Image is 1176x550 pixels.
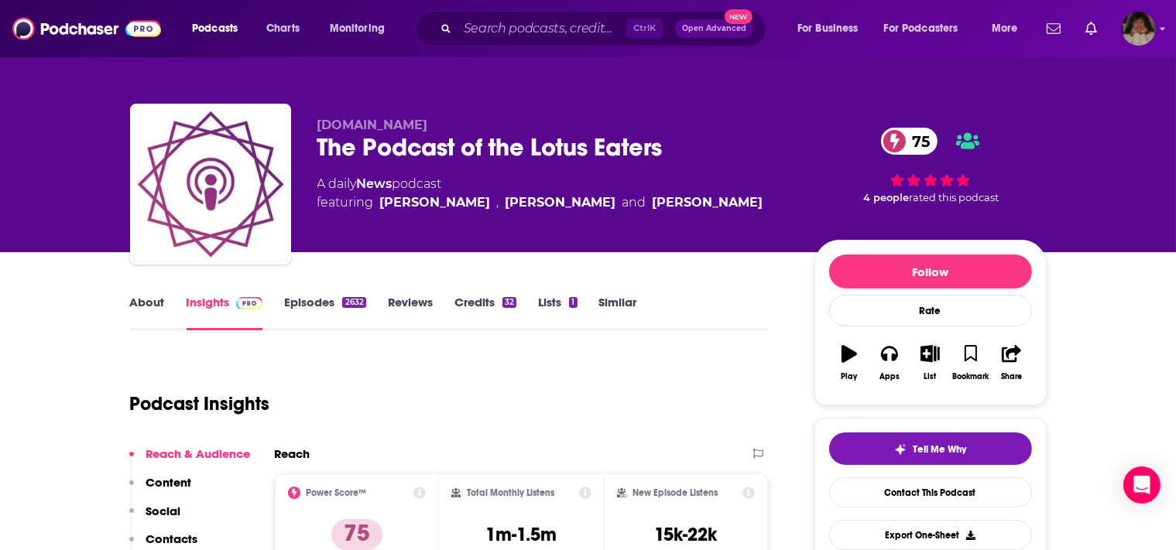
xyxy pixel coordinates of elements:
div: Search podcasts, credits, & more... [430,11,781,46]
a: Contact This Podcast [829,477,1032,507]
p: 75 [331,519,382,550]
span: featuring [317,193,763,212]
button: Reach & Audience [129,446,251,475]
a: Charts [256,16,309,41]
span: New [725,9,753,24]
a: News [357,176,393,191]
span: Podcasts [192,18,238,39]
img: Podchaser Pro [236,297,263,309]
button: Share [991,335,1031,391]
span: For Business [797,18,859,39]
p: Reach & Audience [146,446,251,461]
a: 75 [881,128,938,155]
button: open menu [181,16,258,41]
p: Contacts [146,531,198,546]
span: , [497,193,499,212]
button: List [910,335,950,391]
span: For Podcasters [884,18,958,39]
span: 4 people [864,192,910,203]
a: Reviews [388,295,433,330]
div: 1 [569,297,577,308]
img: User Profile [1122,12,1156,46]
span: Tell Me Why [913,443,966,456]
button: Apps [869,335,910,391]
div: List [924,372,937,381]
button: Social [129,504,181,532]
div: 2632 [342,297,365,308]
button: open menu [787,16,878,41]
button: Follow [829,255,1032,289]
div: Open Intercom Messenger [1123,466,1161,504]
img: The Podcast of the Lotus Eaters [133,107,288,261]
button: Play [829,335,869,391]
h2: New Episode Listens [633,487,718,498]
button: Content [129,475,192,504]
span: Logged in as angelport [1122,12,1156,46]
span: rated this podcast [910,192,999,203]
a: [PERSON_NAME] [653,193,763,212]
div: 75 4 peoplerated this podcast [814,118,1047,214]
a: Credits32 [454,295,516,330]
button: open menu [319,16,405,41]
h2: Total Monthly Listens [467,487,554,498]
img: tell me why sparkle [894,443,907,456]
button: open menu [874,16,981,41]
div: Share [1001,372,1022,381]
div: Rate [829,295,1032,326]
span: 75 [897,128,938,155]
button: Open AdvancedNew [675,19,753,38]
span: Open Advanced [682,25,746,32]
a: Show notifications dropdown [1041,15,1067,42]
a: InsightsPodchaser Pro [187,295,263,330]
button: Bookmark [951,335,991,391]
input: Search podcasts, credits, & more... [458,16,626,41]
span: Charts [266,18,300,39]
span: Ctrl K [626,19,663,39]
h2: Reach [275,446,310,461]
span: [DOMAIN_NAME] [317,118,428,132]
div: A daily podcast [317,175,763,212]
h3: 15k-22k [655,523,718,546]
button: Show profile menu [1122,12,1156,46]
h2: Power Score™ [307,487,367,498]
a: Episodes2632 [284,295,365,330]
a: Show notifications dropdown [1079,15,1103,42]
span: More [992,18,1018,39]
p: Social [146,504,181,518]
div: [PERSON_NAME] [506,193,616,212]
div: Apps [879,372,900,381]
a: About [130,295,165,330]
p: Content [146,475,192,490]
button: tell me why sparkleTell Me Why [829,432,1032,465]
h1: Podcast Insights [130,392,270,415]
div: [PERSON_NAME] [380,193,491,212]
h3: 1m-1.5m [485,523,557,546]
div: 32 [502,297,516,308]
a: Similar [599,295,637,330]
button: Export One-Sheet [829,520,1032,550]
img: Podchaser - Follow, Share and Rate Podcasts [12,14,161,43]
button: open menu [981,16,1037,41]
span: Monitoring [330,18,385,39]
a: Lists1 [538,295,577,330]
span: and [622,193,646,212]
div: Play [841,372,857,381]
div: Bookmark [952,372,989,381]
